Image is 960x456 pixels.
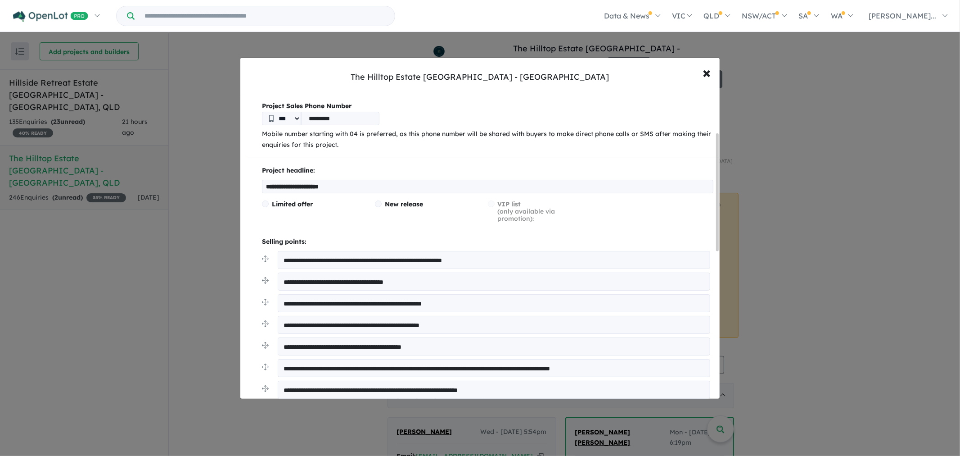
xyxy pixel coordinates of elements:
img: drag.svg [262,385,269,392]
img: drag.svg [262,364,269,370]
img: Openlot PRO Logo White [13,11,88,22]
input: Try estate name, suburb, builder or developer [136,6,393,26]
span: [PERSON_NAME]... [869,11,936,20]
img: drag.svg [262,342,269,349]
img: Phone icon [269,115,274,122]
img: drag.svg [262,255,269,262]
span: New release [385,200,423,208]
p: Mobile number starting with 04 is preferred, as this phone number will be shared with buyers to m... [262,129,713,150]
span: × [703,63,711,82]
img: drag.svg [262,299,269,306]
img: drag.svg [262,277,269,284]
div: The Hilltop Estate [GEOGRAPHIC_DATA] - [GEOGRAPHIC_DATA] [351,71,609,83]
span: Limited offer [272,200,313,208]
b: Project Sales Phone Number [262,101,713,112]
p: Selling points: [262,237,713,247]
img: drag.svg [262,320,269,327]
p: Project headline: [262,165,713,176]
